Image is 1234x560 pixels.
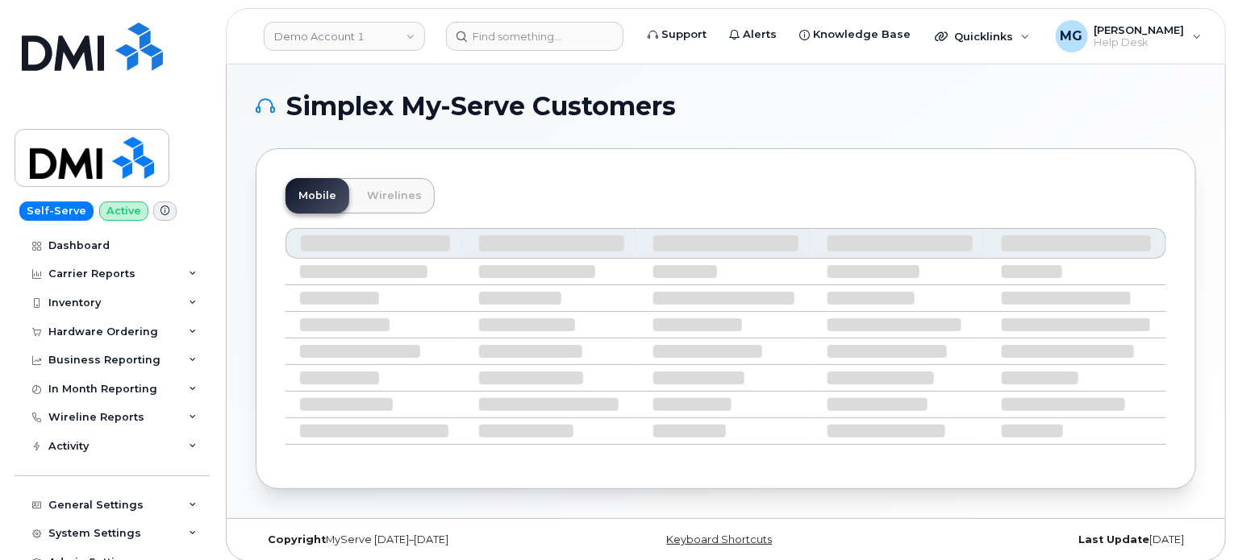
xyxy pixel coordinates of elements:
[666,533,772,545] a: Keyboard Shortcuts
[268,533,326,545] strong: Copyright
[286,178,349,214] a: Mobile
[256,533,569,546] div: MyServe [DATE]–[DATE]
[882,533,1196,546] div: [DATE]
[354,178,435,214] a: Wirelines
[1078,533,1149,545] strong: Last Update
[286,94,676,118] span: Simplex My-Serve Customers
